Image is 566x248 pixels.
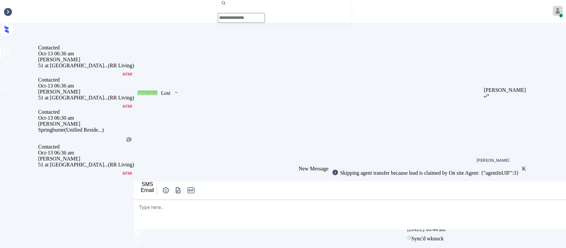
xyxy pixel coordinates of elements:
div: [PERSON_NAME] [484,87,526,93]
div: AFM not sent [122,104,132,109]
div: Springburne (Unified Reside...) [38,127,134,133]
img: icon-zuma [134,229,142,237]
div: 51 at [GEOGRAPHIC_DATA]... (RR Living) [38,95,134,101]
div: Contacted [138,91,157,96]
img: avatar [553,6,563,16]
div: [PERSON_NAME] [38,156,134,162]
div: 51 at [GEOGRAPHIC_DATA]... (RR Living) [38,63,134,69]
img: icon-zuma [162,186,170,194]
div: K [522,166,526,172]
div: Contacted [38,77,134,83]
div: Contacted [38,144,134,150]
div: [PERSON_NAME] [476,158,509,162]
img: Kelsey was silent [126,136,132,143]
img: icon-zuma [174,90,179,95]
div: AFM not sent [122,72,132,77]
div: [DATE] 06:44 am [329,180,522,190]
div: [PERSON_NAME] [38,57,134,63]
img: icon-zuma [174,186,182,194]
span: New Message [298,166,328,171]
img: icon-zuma [332,169,339,176]
img: icon-zuma [484,94,489,98]
img: icon-zuma [134,239,142,247]
div: Kelsey was silent [126,136,132,144]
div: Oct-13 06:36 am [38,51,134,57]
div: Email [141,187,154,193]
div: Oct-13 06:30 am [38,115,134,121]
div: Contacted [38,45,134,51]
div: Contacted [38,109,134,115]
img: AFM not sent [122,73,132,76]
div: Oct-13 06:36 am [38,150,134,156]
div: AFM not sent [122,171,132,176]
img: AFM not sent [122,105,132,108]
div: [PERSON_NAME] [38,89,134,95]
img: AFM not sent [122,172,132,175]
div: [PERSON_NAME] [38,121,134,127]
span: profile [2,103,11,115]
div: Inbox [3,9,16,15]
div: Lost [161,90,170,96]
div: 51 at [GEOGRAPHIC_DATA]... (RR Living) [38,162,134,168]
div: Skipping agent transfer because lead is claimed by On site Agent: {"agentInUIF":3} [339,170,519,176]
div: Oct-13 06:36 am [38,83,134,89]
div: SMS [141,181,154,187]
